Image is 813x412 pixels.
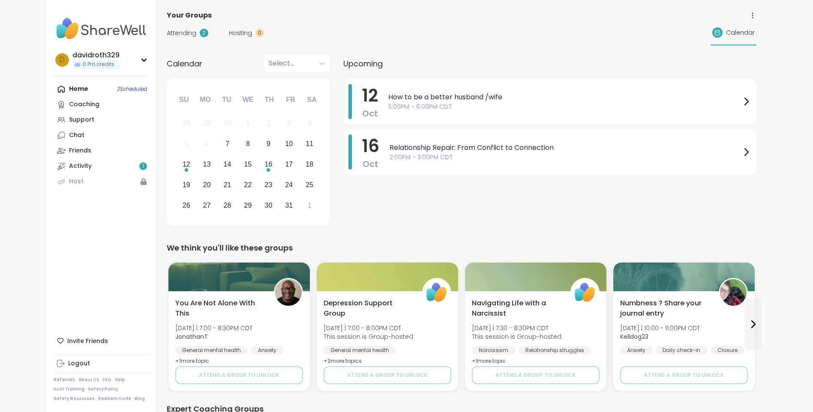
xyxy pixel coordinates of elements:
[72,51,120,60] div: davidroth329
[217,90,236,109] div: Tu
[167,10,212,21] span: Your Groups
[259,155,278,174] div: Choose Thursday, October 16th, 2025
[300,196,319,215] div: Choose Saturday, November 1st, 2025
[246,117,250,129] div: 1
[246,138,250,149] div: 8
[229,29,252,38] span: Hosting
[239,135,257,153] div: Choose Wednesday, October 8th, 2025
[239,114,257,133] div: Not available Wednesday, October 1st, 2025
[102,377,111,383] a: FAQ
[175,324,252,332] span: [DATE] | 7:00 - 8:30PM CDT
[218,176,237,194] div: Choose Tuesday, October 21st, 2025
[255,29,264,37] div: 0
[259,135,278,153] div: Choose Thursday, October 9th, 2025
[69,131,84,140] div: Chat
[198,176,216,194] div: Choose Monday, October 20th, 2025
[620,298,709,319] span: Numbness ? Share your journal entry
[572,279,598,306] img: ShareWell
[142,163,144,170] span: 1
[224,200,231,211] div: 28
[175,366,303,384] button: Attend a group to unlock
[620,366,748,384] button: Attend a group to unlock
[98,396,131,402] a: Redeem Code
[265,158,273,170] div: 16
[54,97,149,112] a: Coaching
[203,158,211,170] div: 13
[54,396,95,402] a: Safety Resources
[54,356,149,371] a: Logout
[280,114,298,133] div: Not available Friday, October 3rd, 2025
[218,196,237,215] div: Choose Tuesday, October 28th, 2025
[285,158,293,170] div: 17
[260,90,279,109] div: Th
[218,155,237,174] div: Choose Tuesday, October 14th, 2025
[78,377,99,383] a: About Us
[656,346,707,355] div: Daily check-in
[239,196,257,215] div: Choose Wednesday, October 29th, 2025
[423,279,450,306] img: ShareWell
[224,179,231,191] div: 21
[60,54,65,66] span: d
[69,177,84,186] div: Host
[472,346,515,355] div: Narcissism
[347,371,427,379] span: Attend a group to unlock
[388,102,741,111] span: 5:00PM - 6:00PM CDT
[472,332,561,341] span: This session is Group-hosted
[362,107,378,119] span: Oct
[280,196,298,215] div: Choose Friday, October 31st, 2025
[267,138,270,149] div: 9
[285,138,293,149] div: 10
[259,196,278,215] div: Choose Thursday, October 30th, 2025
[302,90,321,109] div: Sa
[177,196,196,215] div: Choose Sunday, October 26th, 2025
[244,200,252,211] div: 29
[203,117,211,129] div: 29
[200,29,208,37] div: 2
[177,135,196,153] div: Not available Sunday, October 5th, 2025
[519,346,591,355] div: Relationship struggles
[267,117,270,129] div: 2
[300,135,319,153] div: Choose Saturday, October 11th, 2025
[644,371,724,379] span: Attend a group to unlock
[175,346,248,355] div: General mental health
[275,279,302,306] img: JonathanT
[363,158,378,170] span: Oct
[203,179,211,191] div: 20
[177,176,196,194] div: Choose Sunday, October 19th, 2025
[324,346,396,355] div: General mental health
[68,359,90,368] div: Logout
[69,162,92,170] div: Activity
[54,128,149,143] a: Chat
[183,117,190,129] div: 28
[300,155,319,174] div: Choose Saturday, October 18th, 2025
[620,324,700,332] span: [DATE] | 10:00 - 11:00PM CDT
[308,117,312,129] div: 4
[300,176,319,194] div: Choose Saturday, October 25th, 2025
[472,366,600,384] button: Attend a group to unlock
[196,90,215,109] div: Mo
[177,155,196,174] div: Choose Sunday, October 12th, 2025
[259,114,278,133] div: Not available Thursday, October 2nd, 2025
[390,143,741,153] span: Relationship Repair: From Conflict to Connection
[183,200,190,211] div: 26
[69,116,94,124] div: Support
[198,135,216,153] div: Not available Monday, October 6th, 2025
[199,371,279,379] span: Attend a group to unlock
[362,84,378,107] span: 12
[472,324,561,332] span: [DATE] | 7:30 - 8:30PM CDT
[726,28,755,37] span: Calendar
[285,200,293,211] div: 31
[54,158,149,174] a: Activity1
[88,386,118,392] a: Safety Policy
[205,138,209,149] div: 6
[198,196,216,215] div: Choose Monday, October 27th, 2025
[711,346,744,355] div: Closure
[280,155,298,174] div: Choose Friday, October 17th, 2025
[306,138,313,149] div: 11
[54,333,149,349] div: Invite Friends
[218,114,237,133] div: Not available Tuesday, September 30th, 2025
[224,117,231,129] div: 30
[167,58,202,69] span: Calendar
[177,114,196,133] div: Not available Sunday, September 28th, 2025
[54,174,149,189] a: Host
